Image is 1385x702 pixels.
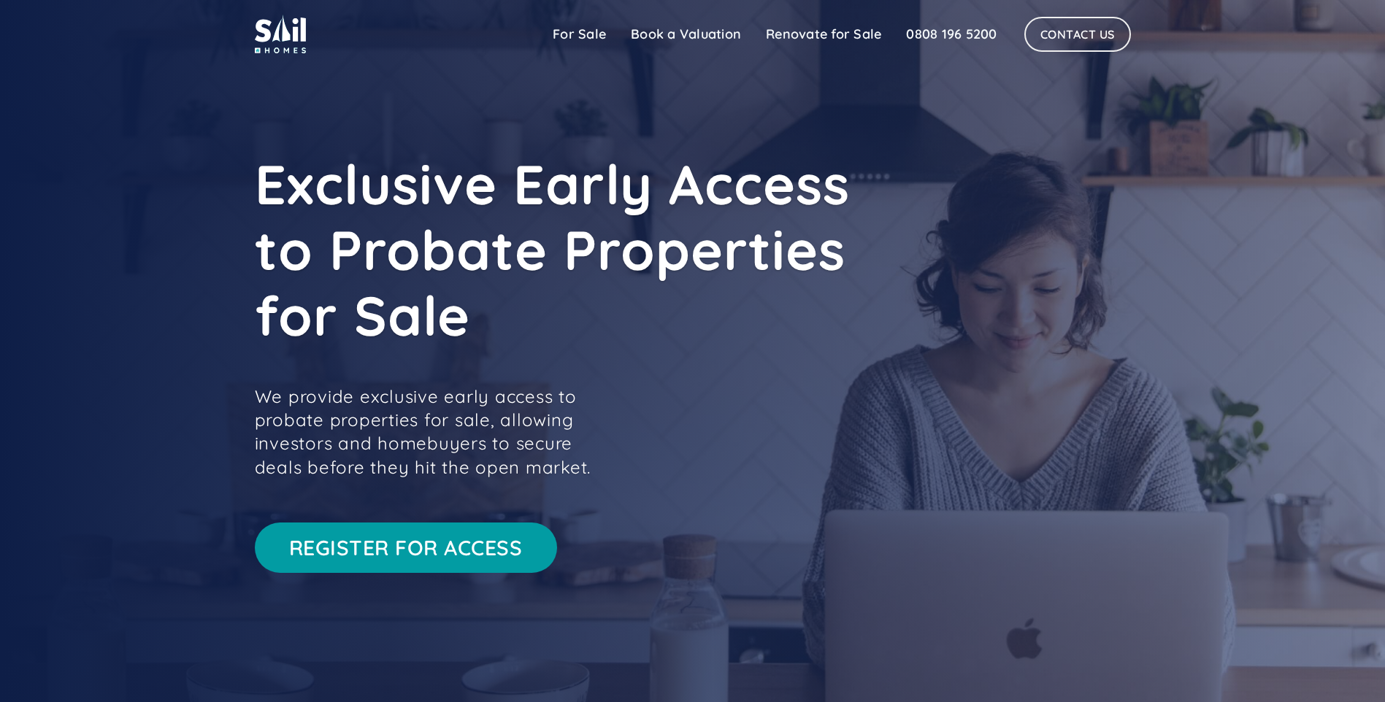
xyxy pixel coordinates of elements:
[255,522,557,573] a: REGISTER FOR ACCESS
[540,20,618,49] a: For Sale
[618,20,753,49] a: Book a Valuation
[255,15,306,53] img: sail home logo
[255,150,850,350] strong: Exclusive Early Access to Probate Properties for Sale
[1024,17,1131,52] a: Contact Us
[255,385,620,479] p: We provide exclusive early access to probate properties for sale, allowing investors and homebuye...
[894,20,1009,49] a: 0808 196 5200
[753,20,894,49] a: Renovate for Sale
